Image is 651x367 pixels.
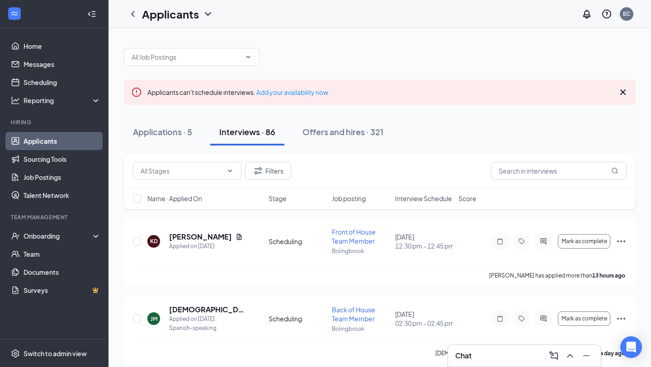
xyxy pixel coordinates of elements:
[203,9,213,19] svg: ChevronDown
[24,263,101,281] a: Documents
[24,132,101,150] a: Applicants
[141,166,223,176] input: All Stages
[302,126,383,137] div: Offers and hires · 321
[538,315,549,322] svg: ActiveChat
[219,126,275,137] div: Interviews · 86
[169,242,243,251] div: Applied on [DATE]
[547,348,561,363] button: ComposeMessage
[11,96,20,105] svg: Analysis
[11,231,20,240] svg: UserCheck
[11,213,99,221] div: Team Management
[616,313,627,324] svg: Ellipses
[561,238,607,245] span: Mark as complete
[611,167,618,174] svg: MagnifyingGlass
[147,88,328,96] span: Applicants can't schedule interviews.
[623,10,630,18] div: EC
[332,228,376,245] span: Front of House Team Member
[24,96,101,105] div: Reporting
[150,237,158,245] div: KD
[226,167,234,174] svg: ChevronDown
[245,53,252,61] svg: ChevronDown
[565,350,576,361] svg: ChevronUp
[147,194,202,203] span: Name · Applied On
[601,9,612,19] svg: QuestionInfo
[151,315,157,323] div: JM
[455,351,472,361] h3: Chat
[581,9,592,19] svg: Notifications
[269,237,326,246] div: Scheduling
[127,9,138,19] svg: ChevronLeft
[538,238,549,245] svg: ActiveChat
[395,310,453,328] div: [DATE]
[395,232,453,250] div: [DATE]
[581,350,592,361] svg: Minimize
[458,194,476,203] span: Score
[618,87,628,98] svg: Cross
[169,232,232,242] h5: [PERSON_NAME]
[600,350,625,357] b: a day ago
[132,52,241,62] input: All Job Postings
[236,233,243,240] svg: Document
[24,73,101,91] a: Scheduling
[24,150,101,168] a: Sourcing Tools
[269,314,326,323] div: Scheduling
[332,247,390,255] p: Bolingbrook
[24,186,101,204] a: Talent Network
[395,194,452,203] span: Interview Schedule
[169,315,244,324] div: Applied on [DATE]
[245,162,291,180] button: Filter Filters
[24,168,101,186] a: Job Postings
[563,348,577,363] button: ChevronUp
[395,241,453,250] span: 12:30 pm - 12:45 pm
[495,238,505,245] svg: Note
[558,311,610,326] button: Mark as complete
[435,349,627,357] p: [DEMOGRAPHIC_DATA][PERSON_NAME] has applied more than .
[561,315,607,322] span: Mark as complete
[332,194,366,203] span: Job posting
[24,55,101,73] a: Messages
[395,319,453,328] span: 02:30 pm - 02:45 pm
[10,9,19,18] svg: WorkstreamLogo
[592,272,625,279] b: 13 hours ago
[24,281,101,299] a: SurveysCrown
[579,348,594,363] button: Minimize
[133,126,192,137] div: Applications · 5
[495,315,505,322] svg: Note
[269,194,287,203] span: Stage
[332,325,390,333] p: Bolingbrook
[256,88,328,96] a: Add your availability now
[169,324,244,333] div: Spanish-speaking
[332,306,375,323] span: Back of House Team Member
[24,245,101,263] a: Team
[558,234,610,249] button: Mark as complete
[24,231,93,240] div: Onboarding
[489,272,627,279] p: [PERSON_NAME] has applied more than .
[24,349,87,358] div: Switch to admin view
[87,9,96,19] svg: Collapse
[11,349,20,358] svg: Settings
[11,118,99,126] div: Hiring
[24,37,101,55] a: Home
[142,6,199,22] h1: Applicants
[169,305,244,315] h5: [DEMOGRAPHIC_DATA][PERSON_NAME]
[516,238,527,245] svg: Tag
[253,165,264,176] svg: Filter
[616,236,627,247] svg: Ellipses
[548,350,559,361] svg: ComposeMessage
[131,87,142,98] svg: Error
[620,336,642,358] div: Open Intercom Messenger
[491,162,627,180] input: Search in interviews
[516,315,527,322] svg: Tag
